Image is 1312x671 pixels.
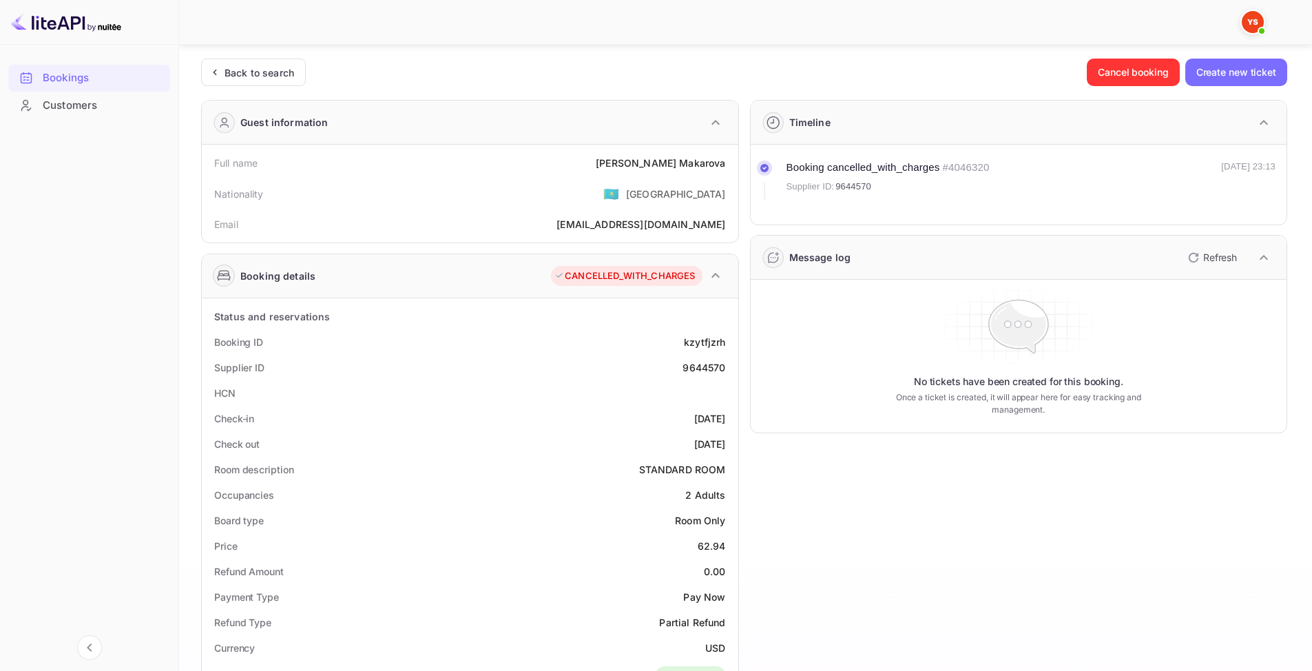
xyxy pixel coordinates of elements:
[556,217,725,231] div: [EMAIL_ADDRESS][DOMAIN_NAME]
[639,462,726,477] div: STANDARD ROOM
[8,65,170,92] div: Bookings
[694,411,726,426] div: [DATE]
[214,641,255,655] div: Currency
[705,641,725,655] div: USD
[8,92,170,118] a: Customers
[787,160,940,176] div: Booking cancelled_with_charges
[683,590,725,604] div: Pay Now
[596,156,725,170] div: [PERSON_NAME] Makarova
[698,539,726,553] div: 62.94
[214,411,254,426] div: Check-in
[835,180,871,194] span: 9644570
[214,513,264,528] div: Board type
[8,92,170,119] div: Customers
[1180,247,1242,269] button: Refresh
[240,115,329,130] div: Guest information
[659,615,725,630] div: Partial Refund
[225,65,294,80] div: Back to search
[554,269,695,283] div: CANCELLED_WITH_CHARGES
[1203,250,1237,265] p: Refresh
[626,187,726,201] div: [GEOGRAPHIC_DATA]
[8,65,170,90] a: Bookings
[694,437,726,451] div: [DATE]
[77,635,102,660] button: Collapse navigation
[214,335,263,349] div: Booking ID
[214,564,284,579] div: Refund Amount
[1221,160,1275,200] div: [DATE] 23:13
[11,11,121,33] img: LiteAPI logo
[214,590,279,604] div: Payment Type
[603,181,619,206] span: United States
[1185,59,1287,86] button: Create new ticket
[704,564,726,579] div: 0.00
[683,360,725,375] div: 9644570
[214,539,238,553] div: Price
[914,375,1123,389] p: No tickets have been created for this booking.
[789,115,831,130] div: Timeline
[675,513,725,528] div: Room Only
[789,250,851,265] div: Message log
[214,309,330,324] div: Status and reservations
[214,386,236,400] div: HCN
[214,488,274,502] div: Occupancies
[214,462,293,477] div: Room description
[214,615,271,630] div: Refund Type
[943,160,990,176] div: # 4046320
[787,180,835,194] span: Supplier ID:
[214,156,258,170] div: Full name
[240,269,315,283] div: Booking details
[43,98,163,114] div: Customers
[214,437,260,451] div: Check out
[874,391,1163,416] p: Once a ticket is created, it will appear here for easy tracking and management.
[214,187,264,201] div: Nationality
[685,488,725,502] div: 2 Adults
[684,335,725,349] div: kzytfjzrh
[1087,59,1180,86] button: Cancel booking
[214,360,264,375] div: Supplier ID
[1242,11,1264,33] img: Yandex Support
[214,217,238,231] div: Email
[43,70,163,86] div: Bookings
